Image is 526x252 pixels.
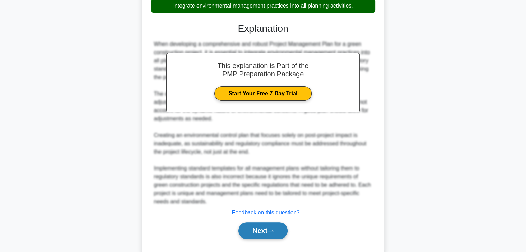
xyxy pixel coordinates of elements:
a: Feedback on this question? [232,210,300,215]
div: When developing a comprehensive and robust Project Management Plan for a green construction proje... [154,40,372,206]
a: Start Your Free 7-Day Trial [214,86,312,101]
h3: Explanation [155,23,371,35]
button: Next [238,222,288,239]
